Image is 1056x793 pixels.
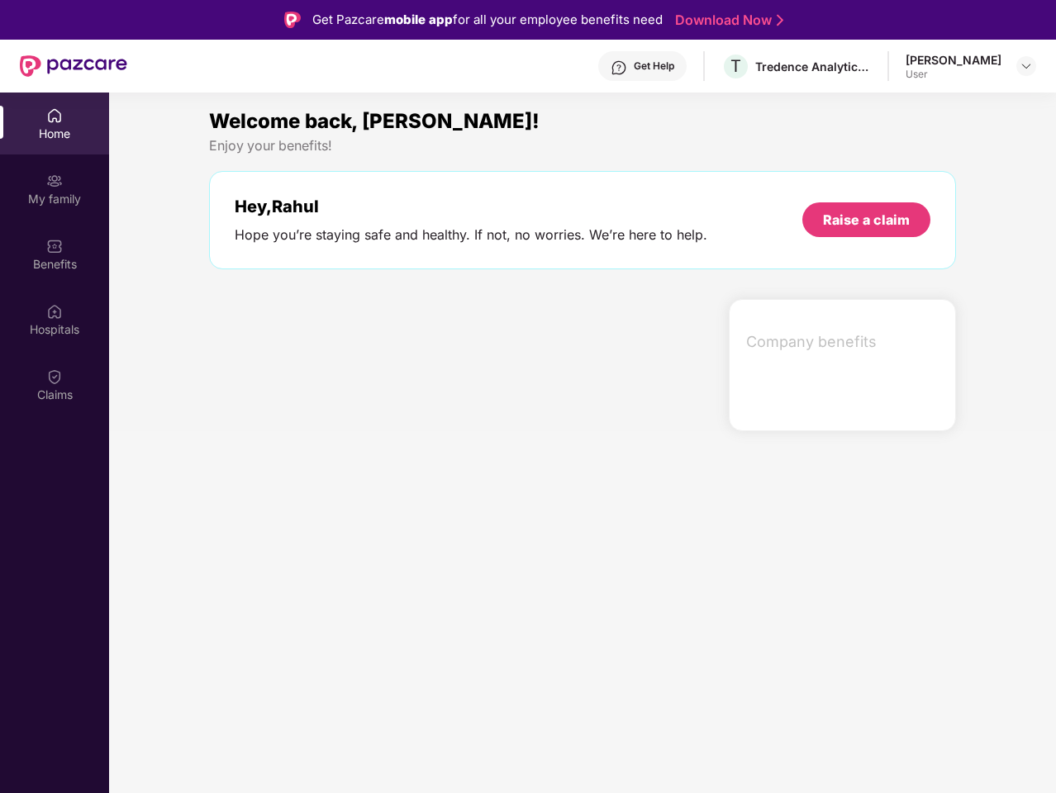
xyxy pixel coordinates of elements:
div: Hope you’re staying safe and healthy. If not, no worries. We’re here to help. [235,226,707,244]
div: Enjoy your benefits! [209,137,956,154]
img: svg+xml;base64,PHN2ZyBpZD0iSG9zcGl0YWxzIiB4bWxucz0iaHR0cDovL3d3dy53My5vcmcvMjAwMC9zdmciIHdpZHRoPS... [46,303,63,320]
img: Logo [284,12,301,28]
img: Stroke [777,12,783,29]
div: Get Help [634,59,674,73]
img: svg+xml;base64,PHN2ZyBpZD0iSG9tZSIgeG1sbnM9Imh0dHA6Ly93d3cudzMub3JnLzIwMDAvc3ZnIiB3aWR0aD0iMjAiIG... [46,107,63,124]
div: Tredence Analytics Solutions Private Limited [755,59,871,74]
a: Download Now [675,12,778,29]
img: svg+xml;base64,PHN2ZyBpZD0iQmVuZWZpdHMiIHhtbG5zPSJodHRwOi8vd3d3LnczLm9yZy8yMDAwL3N2ZyIgd2lkdGg9Ij... [46,238,63,254]
div: Raise a claim [823,211,910,229]
img: svg+xml;base64,PHN2ZyB3aWR0aD0iMjAiIGhlaWdodD0iMjAiIHZpZXdCb3g9IjAgMCAyMCAyMCIgZmlsbD0ibm9uZSIgeG... [46,173,63,189]
img: New Pazcare Logo [20,55,127,77]
img: svg+xml;base64,PHN2ZyBpZD0iQ2xhaW0iIHhtbG5zPSJodHRwOi8vd3d3LnczLm9yZy8yMDAwL3N2ZyIgd2lkdGg9IjIwIi... [46,368,63,385]
img: svg+xml;base64,PHN2ZyBpZD0iRHJvcGRvd24tMzJ4MzIiIHhtbG5zPSJodHRwOi8vd3d3LnczLm9yZy8yMDAwL3N2ZyIgd2... [1020,59,1033,73]
div: Company benefits [736,321,955,363]
span: close [1006,727,1018,738]
div: Request aborted [778,724,1016,743]
div: [PERSON_NAME] [906,52,1001,68]
div: Get Pazcare for all your employee benefits need [312,10,663,30]
img: svg+xml;base64,PHN2ZyBpZD0iSGVscC0zMngzMiIgeG1sbnM9Imh0dHA6Ly93d3cudzMub3JnLzIwMDAvc3ZnIiB3aWR0aD... [611,59,627,76]
div: User [906,68,1001,81]
span: Company benefits [746,330,942,354]
span: T [730,56,741,76]
div: Hey, Rahul [235,197,707,216]
span: close-circle [742,724,762,743]
span: Welcome back, [PERSON_NAME]! [209,109,540,133]
strong: mobile app [384,12,453,27]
